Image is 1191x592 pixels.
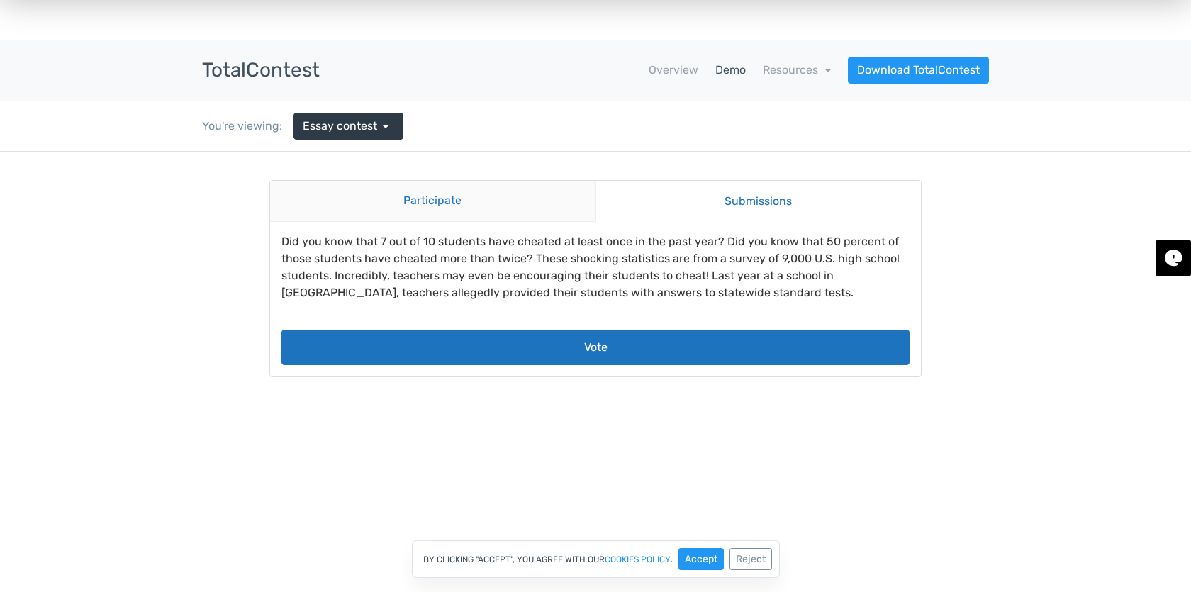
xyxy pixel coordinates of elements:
[281,83,900,147] span: Did you know that 7 out of 10 students have cheated at least once in the past year? Did you know ...
[678,548,724,570] button: Accept
[848,57,989,84] a: Download TotalContest
[649,62,698,79] a: Overview
[605,555,671,564] a: cookies policy
[595,28,922,70] a: Submissions
[412,540,780,578] div: By clicking "Accept", you agree with our .
[202,118,293,135] div: You're viewing:
[303,118,377,135] span: Essay contest
[763,63,831,77] a: Resources
[202,60,320,82] h3: TotalContest
[377,118,394,135] span: arrow_drop_down
[281,178,910,213] button: Vote
[729,548,772,570] button: Reject
[293,113,403,140] a: Essay contest arrow_drop_down
[715,62,746,79] a: Demo
[270,29,595,70] a: Participate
